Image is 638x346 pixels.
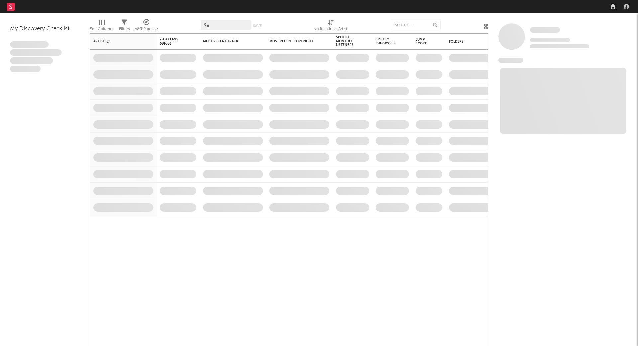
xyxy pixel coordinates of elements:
[93,39,143,43] div: Artist
[416,38,432,45] div: Jump Score
[530,27,560,33] a: Some Artist
[160,37,186,45] span: 7-Day Fans Added
[376,37,399,45] div: Spotify Followers
[391,20,441,30] input: Search...
[135,17,158,36] div: A&R Pipeline
[449,40,499,43] div: Folders
[119,17,130,36] div: Filters
[253,24,262,28] button: Save
[10,25,80,33] div: My Discovery Checklist
[269,39,319,43] div: Most Recent Copyright
[10,66,41,72] span: Aliquam viverra
[90,25,114,33] div: Edit Columns
[313,17,348,36] div: Notifications (Artist)
[119,25,130,33] div: Filters
[313,25,348,33] div: Notifications (Artist)
[530,44,589,48] span: 0 fans last week
[135,25,158,33] div: A&R Pipeline
[498,58,523,63] span: News Feed
[10,57,53,64] span: Praesent ac interdum
[10,49,62,56] span: Integer aliquet in purus et
[336,35,359,47] div: Spotify Monthly Listeners
[90,17,114,36] div: Edit Columns
[203,39,253,43] div: Most Recent Track
[10,41,49,48] span: Lorem ipsum dolor
[530,38,570,42] span: Tracking Since: [DATE]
